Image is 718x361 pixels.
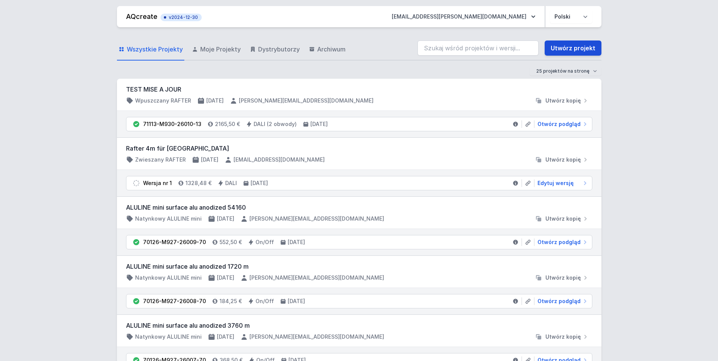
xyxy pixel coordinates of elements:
a: Archiwum [307,39,347,61]
h4: [DATE] [217,333,234,341]
h3: TEST MISE A JOUR [126,85,592,94]
div: Wersja nr 1 [143,179,172,187]
button: Utwórz kopię [532,333,592,341]
h4: [DATE] [288,238,305,246]
h4: [DATE] [251,179,268,187]
h4: DALI [225,179,237,187]
span: Moje Projekty [200,45,241,54]
span: Otwórz podgląd [537,238,581,246]
h4: [PERSON_NAME][EMAIL_ADDRESS][DOMAIN_NAME] [249,274,384,282]
h3: ALULINE mini surface alu anodized 54160 [126,203,592,212]
h4: Wpuszczany RAFTER [135,97,191,104]
h4: 184,25 € [220,297,242,305]
h4: Zwieszany RAFTER [135,156,186,163]
h4: [PERSON_NAME][EMAIL_ADDRESS][DOMAIN_NAME] [249,333,384,341]
span: v2024-12-30 [164,14,198,20]
span: Dystrybutorzy [258,45,300,54]
a: Otwórz podgląd [534,238,589,246]
div: 71113-M930-26010-13 [143,120,201,128]
button: Utwórz kopię [532,156,592,163]
h4: 552,50 € [220,238,242,246]
h4: DALI (2 obwody) [254,120,297,128]
span: Utwórz kopię [545,215,581,223]
h4: 2165,50 € [215,120,240,128]
h3: ALULINE mini surface alu anodized 1720 m [126,262,592,271]
a: Utwórz projekt [545,40,601,56]
a: Edytuj wersję [534,179,589,187]
h4: [EMAIL_ADDRESS][DOMAIN_NAME] [234,156,325,163]
h4: Natynkowy ALULINE mini [135,333,202,341]
h4: Natynkowy ALULINE mini [135,274,202,282]
span: Otwórz podgląd [537,120,581,128]
button: Utwórz kopię [532,97,592,104]
a: Wszystkie Projekty [117,39,184,61]
button: [EMAIL_ADDRESS][PERSON_NAME][DOMAIN_NAME] [386,10,542,23]
div: 70126-M927-26009-70 [143,238,206,246]
a: Otwórz podgląd [534,297,589,305]
h4: [PERSON_NAME][EMAIL_ADDRESS][DOMAIN_NAME] [249,215,384,223]
span: Utwórz kopię [545,333,581,341]
span: Edytuj wersję [537,179,574,187]
h4: [PERSON_NAME][EMAIL_ADDRESS][DOMAIN_NAME] [239,97,374,104]
button: Utwórz kopię [532,274,592,282]
span: Utwórz kopię [545,156,581,163]
a: Dystrybutorzy [248,39,301,61]
h4: [DATE] [217,274,234,282]
button: Utwórz kopię [532,215,592,223]
input: Szukaj wśród projektów i wersji... [417,40,539,56]
button: v2024-12-30 [160,12,202,21]
h4: On/Off [255,297,274,305]
h4: On/Off [255,238,274,246]
span: Wszystkie Projekty [127,45,183,54]
a: AQcreate [126,12,157,20]
span: Utwórz kopię [545,97,581,104]
select: Wybierz język [550,10,592,23]
img: draft.svg [132,179,140,187]
span: Archiwum [317,45,346,54]
h4: [DATE] [201,156,218,163]
h4: Natynkowy ALULINE mini [135,215,202,223]
a: Otwórz podgląd [534,120,589,128]
h3: ALULINE mini surface alu anodized 3760 m [126,321,592,330]
h4: 1328,48 € [185,179,212,187]
h4: [DATE] [310,120,328,128]
div: 70126-M927-26008-70 [143,297,206,305]
h4: [DATE] [217,215,234,223]
h4: [DATE] [206,97,224,104]
h3: Rafter 4m für [GEOGRAPHIC_DATA] [126,144,592,153]
span: Utwórz kopię [545,274,581,282]
h4: [DATE] [288,297,305,305]
a: Moje Projekty [190,39,242,61]
span: Otwórz podgląd [537,297,581,305]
